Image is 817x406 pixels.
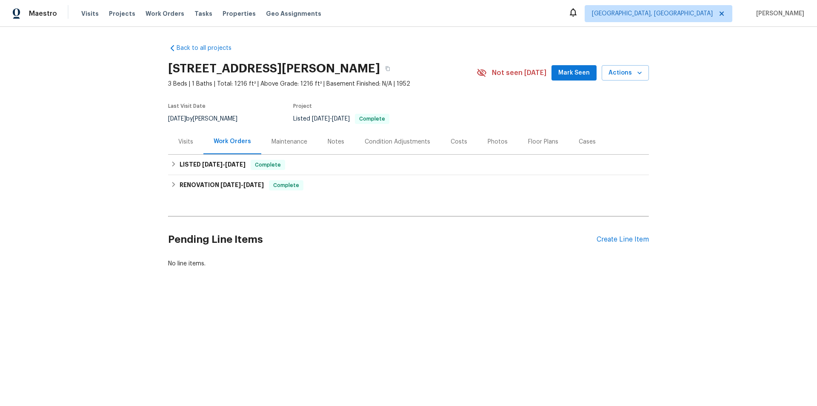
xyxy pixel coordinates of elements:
div: Maintenance [271,138,307,146]
span: [DATE] [168,116,186,122]
span: [DATE] [332,116,350,122]
span: [DATE] [312,116,330,122]
h6: RENOVATION [180,180,264,190]
div: Notes [328,138,344,146]
span: Work Orders [146,9,184,18]
div: Visits [178,138,193,146]
span: Complete [251,161,284,169]
h2: Pending Line Items [168,220,597,259]
h6: LISTED [180,160,246,170]
span: Mark Seen [558,68,590,78]
div: RENOVATION [DATE]-[DATE]Complete [168,175,649,196]
div: by [PERSON_NAME] [168,114,248,124]
span: Tasks [194,11,212,17]
div: Work Orders [214,137,251,146]
span: Not seen [DATE] [492,69,546,77]
div: Photos [488,138,508,146]
span: [DATE] [202,161,223,167]
div: Floor Plans [528,138,558,146]
span: Visits [81,9,99,18]
span: Complete [356,116,389,121]
span: [GEOGRAPHIC_DATA], [GEOGRAPHIC_DATA] [592,9,713,18]
div: No line items. [168,259,649,268]
span: Listed [293,116,389,122]
span: [PERSON_NAME] [753,9,804,18]
h2: [STREET_ADDRESS][PERSON_NAME] [168,64,380,73]
div: Create Line Item [597,236,649,244]
span: Project [293,104,312,109]
div: LISTED [DATE]-[DATE]Complete [168,155,649,175]
div: Cases [579,138,596,146]
div: Costs [451,138,467,146]
span: Projects [109,9,135,18]
span: - [312,116,350,122]
button: Mark Seen [551,65,597,81]
span: Actions [608,68,642,78]
span: Geo Assignments [266,9,321,18]
span: Properties [223,9,256,18]
span: - [202,161,246,167]
a: Back to all projects [168,44,250,52]
span: [DATE] [243,182,264,188]
span: Complete [270,181,303,190]
div: Condition Adjustments [365,138,430,146]
span: [DATE] [225,161,246,167]
span: Maestro [29,9,57,18]
span: Last Visit Date [168,104,206,109]
span: - [220,182,264,188]
span: [DATE] [220,182,241,188]
span: 3 Beds | 1 Baths | Total: 1216 ft² | Above Grade: 1216 ft² | Basement Finished: N/A | 1952 [168,80,477,88]
button: Actions [602,65,649,81]
button: Copy Address [380,61,395,76]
